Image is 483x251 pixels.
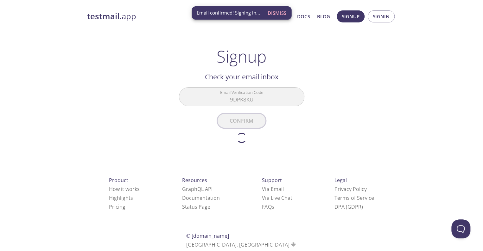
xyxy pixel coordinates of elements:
a: FAQ [262,203,274,210]
span: © [DOMAIN_NAME] [186,232,229,239]
a: Status Page [182,203,210,210]
span: Legal [334,177,347,184]
button: Signin [368,10,395,22]
a: Via Email [262,186,283,193]
button: Signup [337,10,365,22]
a: Privacy Policy [334,186,367,193]
iframe: Help Scout Beacon - Open [451,219,470,238]
h1: Signup [217,47,267,66]
span: Signin [373,12,390,21]
strong: testmail [87,11,119,22]
a: Highlights [109,194,133,201]
span: Support [262,177,282,184]
span: Resources [182,177,207,184]
span: [GEOGRAPHIC_DATA], [GEOGRAPHIC_DATA] [186,241,297,248]
a: Pricing [109,203,125,210]
span: s [271,203,274,210]
button: Dismiss [265,7,289,19]
span: Email confirmed! Signing in... [197,9,260,16]
a: testmail.app [87,11,236,22]
span: Dismiss [268,9,286,17]
a: Docs [297,12,310,21]
a: Blog [317,12,330,21]
a: Via Live Chat [262,194,292,201]
h2: Check your email inbox [179,71,304,82]
span: Product [109,177,128,184]
a: How it works [109,186,140,193]
a: Terms of Service [334,194,374,201]
span: Signup [342,12,359,21]
a: GraphQL API [182,186,213,193]
a: Documentation [182,194,220,201]
a: DPA (GDPR) [334,203,363,210]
